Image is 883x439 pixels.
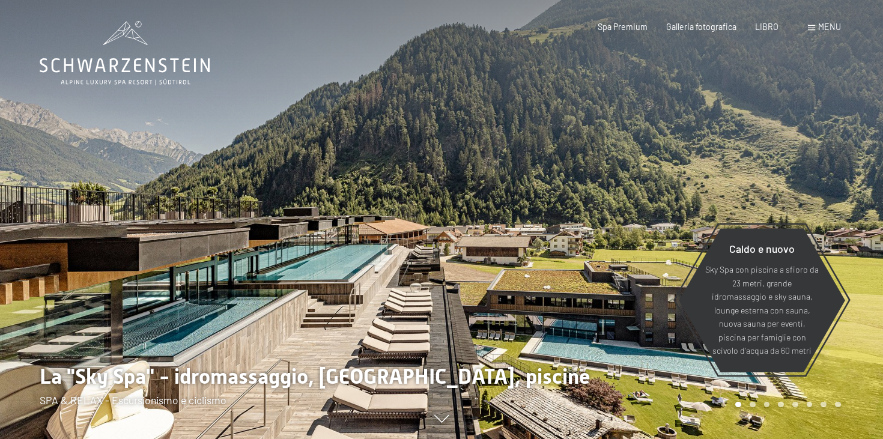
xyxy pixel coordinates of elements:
div: Paginazione carosello [731,402,840,408]
a: Galleria fotografica [666,22,736,32]
a: Caldo e nuovo Sky Spa con piscina a sfioro da 23 metri, grande idromassaggio e sky sauna, lounge ... [678,228,846,373]
font: Caldo e nuovo [729,242,795,255]
a: Spa Premium [598,22,648,32]
div: Carosello Pagina 2 [750,402,756,408]
div: Carosello Pagina 7 [821,402,827,408]
font: menu [818,22,841,32]
font: Sky Spa con piscina a sfioro da 23 metri, grande idromassaggio e sky sauna, lounge esterna con sa... [705,264,819,356]
div: Pagina 5 della giostra [792,402,798,408]
div: Pagina 3 della giostra [764,402,770,408]
div: Pagina Carosello 1 (Diapositiva corrente) [735,402,741,408]
div: Pagina 6 della giostra [807,402,813,408]
div: Pagina 4 del carosello [778,402,784,408]
a: LIBRO [755,22,778,32]
div: Pagina 8 della giostra [835,402,841,408]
